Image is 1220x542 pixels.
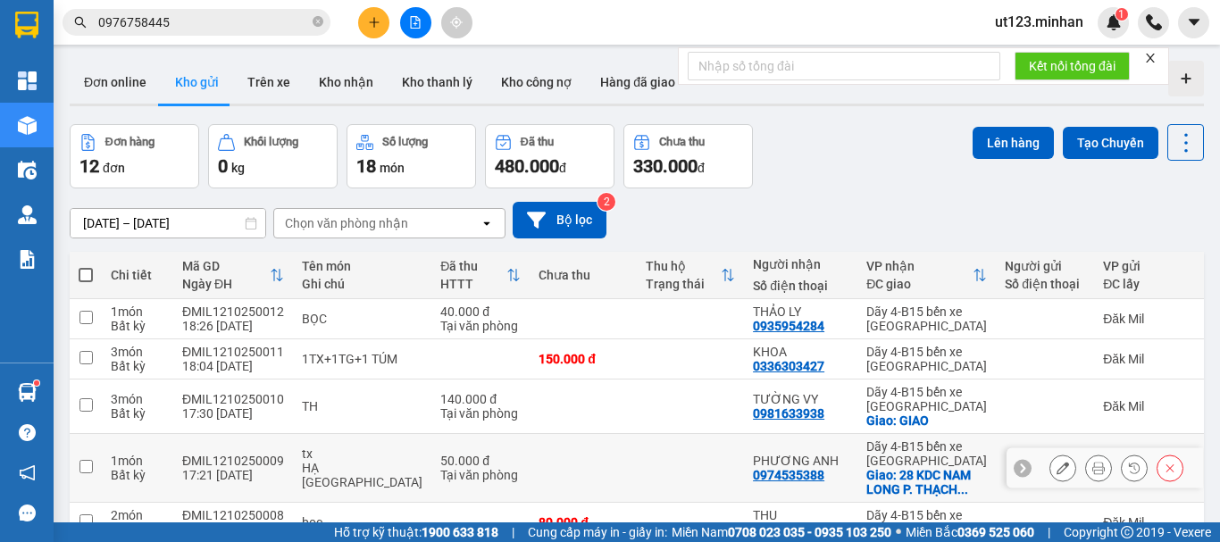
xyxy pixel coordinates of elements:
div: Bất kỳ [111,359,164,373]
button: Kho công nợ [487,61,586,104]
div: Người gửi [1005,259,1085,273]
img: warehouse-icon [18,383,37,402]
div: Bất kỳ [111,319,164,333]
div: KHOA [753,345,848,359]
input: Select a date range. [71,209,265,238]
th: Toggle SortBy [637,252,744,299]
div: Dãy 4-B15 bến xe [GEOGRAPHIC_DATA] [866,508,987,537]
div: HTTT [440,277,506,291]
button: Số lượng18món [347,124,476,188]
div: Trạng thái [646,277,721,291]
span: đơn [103,161,125,175]
div: 0981633938 [753,406,824,421]
img: dashboard-icon [18,71,37,90]
div: Tên món [302,259,422,273]
button: Kho nhận [305,61,388,104]
img: warehouse-icon [18,205,37,224]
img: warehouse-icon [18,161,37,179]
span: kg [231,161,245,175]
div: Tại văn phòng [440,406,521,421]
span: aim [450,16,463,29]
div: ĐMIL1210250008 [182,508,284,522]
div: Tại văn phòng [440,468,521,482]
th: Toggle SortBy [431,252,530,299]
span: đ [698,161,705,175]
div: Tạo kho hàng mới [1168,61,1204,96]
div: TƯỜNG VY [753,392,848,406]
div: ĐMIL1210250009 [182,454,284,468]
div: 0336303427 [753,359,824,373]
div: 17:15 [DATE] [182,522,284,537]
span: question-circle [19,424,36,441]
div: 150.000 đ [539,352,628,366]
button: caret-down [1178,7,1209,38]
span: Kết nối tổng đài [1029,56,1116,76]
span: 330.000 [633,155,698,177]
button: plus [358,7,389,38]
span: close-circle [313,14,323,31]
div: THU [753,508,848,522]
div: 1 món [111,304,164,319]
span: file-add [409,16,422,29]
strong: 0369 525 060 [957,525,1034,539]
div: Sửa đơn hàng [1049,454,1076,481]
div: 40.000 đ [440,304,521,319]
img: icon-new-feature [1106,14,1122,30]
span: món [380,161,405,175]
div: Ngày ĐH [182,277,270,291]
span: ut123.minhan [981,11,1098,33]
div: ĐC giao [866,277,973,291]
div: HẠ VY HÀN QUỐC [302,461,422,489]
div: Số điện thoại [753,279,848,293]
sup: 1 [34,380,39,386]
span: | [1048,522,1050,542]
div: tx [302,446,422,461]
div: Giao: GIAO [866,413,987,428]
img: phone-icon [1146,14,1162,30]
div: 17:21 [DATE] [182,468,284,482]
div: 3 món [111,392,164,406]
div: 1 món [111,454,164,468]
img: logo-vxr [15,12,38,38]
button: Đơn hàng12đơn [70,124,199,188]
div: Số lượng [382,136,428,148]
div: TH [302,399,422,413]
button: Đã thu480.000đ [485,124,614,188]
button: Hàng đã giao [586,61,689,104]
span: copyright [1121,526,1133,538]
div: 0935954284 [753,319,824,333]
div: VP nhận [866,259,973,273]
div: Đăk Mil [1103,399,1219,413]
div: Dãy 4-B15 bến xe [GEOGRAPHIC_DATA] [866,385,987,413]
div: PHƯƠNG ANH [753,454,848,468]
button: aim [441,7,472,38]
div: Chi tiết [111,268,164,282]
div: VP gửi [1103,259,1205,273]
input: Tìm tên, số ĐT hoặc mã đơn [98,13,309,32]
button: Lên hàng [973,127,1054,159]
div: Đăk Mil [1103,352,1219,366]
div: Dãy 4-B15 bến xe [GEOGRAPHIC_DATA] [866,345,987,373]
div: ĐMIL1210250012 [182,304,284,319]
div: Chưa thu [659,136,705,148]
span: notification [19,464,36,481]
span: 1 [1118,8,1124,21]
span: Cung cấp máy in - giấy in: [528,522,667,542]
div: Khối lượng [244,136,298,148]
sup: 2 [597,193,615,211]
div: Bất kỳ [111,468,164,482]
div: Dãy 4-B15 bến xe [GEOGRAPHIC_DATA] [866,439,987,468]
th: Toggle SortBy [173,252,293,299]
button: Bộ lọc [513,202,606,238]
button: Kho thanh lý [388,61,487,104]
div: Đã thu [440,259,506,273]
button: Khối lượng0kg [208,124,338,188]
div: 18:26 [DATE] [182,319,284,333]
span: 12 [79,155,99,177]
button: Kết nối tổng đài [1015,52,1130,80]
span: Hỗ trợ kỹ thuật: [334,522,498,542]
div: Đơn hàng [105,136,155,148]
div: Người nhận [753,257,848,271]
button: Chưa thu330.000đ [623,124,753,188]
div: Đăk Mil [1103,515,1219,529]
